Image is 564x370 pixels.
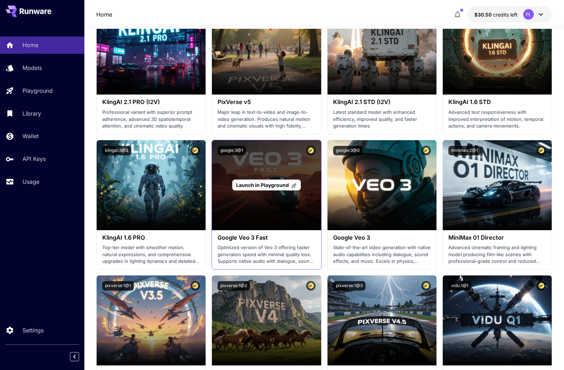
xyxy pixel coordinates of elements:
button: Certified Model – Vetted for best performance and includes a commercial license. [537,281,546,291]
h3: Google Veo 3 [333,234,431,241]
h3: KlingAI 1.6 STD [448,99,546,105]
button: Certified Model – Vetted for best performance and includes a commercial license. [190,281,200,291]
p: Playground [22,86,53,95]
p: Major leap in text-to-video and image-to-video generation. Produces natural motion and cinematic ... [218,109,315,130]
button: klingai:3@2 [102,146,131,155]
p: Models [22,64,42,72]
button: vidu:1@1 [448,281,471,291]
img: alt [212,275,321,365]
img: alt [97,5,206,95]
a: Home [96,10,112,19]
button: Certified Model – Vetted for best performance and includes a commercial license. [190,146,200,155]
button: Certified Model – Vetted for best performance and includes a commercial license. [421,146,431,155]
img: alt [443,5,552,95]
button: Certified Model – Vetted for best performance and includes a commercial license. [306,146,316,155]
span: credits left [493,12,518,18]
p: Top-tier model with smoother motion, natural expressions, and comprehensive upgrades in lighting ... [102,244,200,265]
div: Collapse sidebar [75,350,84,363]
img: alt [328,5,436,95]
p: Settings [22,326,44,335]
img: alt [443,140,552,230]
div: $30.49544 [474,11,518,18]
img: alt [328,140,436,230]
img: alt [97,275,206,365]
h3: MiniMax 01 Director [448,234,546,241]
span: $30.50 [474,12,493,18]
button: Certified Model – Vetted for best performance and includes a commercial license. [537,146,546,155]
img: alt [97,140,206,230]
p: Library [22,109,41,118]
p: Advanced text responsiveness with improved interpretation of motion, temporal actions, and camera... [448,109,546,130]
h3: KlingAI 1.6 PRO [102,234,200,241]
p: Usage [22,177,39,186]
h3: KlingAI 2.1 STD (I2V) [333,99,431,105]
button: google:3@0 [333,146,363,155]
p: Latest standard model with enhanced efficiency, improved quality, and faster generation times. [333,109,431,130]
p: Home [22,41,38,49]
button: minimax:2@1 [448,146,481,155]
p: Professional variant with superior prompt adherence, advanced 3D spatiotemporal attention, and ci... [102,109,200,130]
p: Optimized version of Veo 3 offering faster generation speed with minimal quality loss. Supports n... [218,244,315,265]
img: alt [212,5,321,95]
button: $30.49544PL [467,6,552,22]
h3: KlingAI 2.1 PRO (I2V) [102,99,200,105]
button: Certified Model – Vetted for best performance and includes a commercial license. [306,281,316,291]
span: Launch in Playground [236,182,289,188]
button: pixverse:1@2 [218,281,250,291]
button: Collapse sidebar [70,352,79,361]
nav: breadcrumb [96,10,112,19]
button: Certified Model – Vetted for best performance and includes a commercial license. [421,281,431,291]
p: State-of-the-art video generation with native audio capabilities including dialogue, sound effect... [333,244,431,265]
img: alt [443,275,552,365]
p: Wallet [22,132,39,140]
h3: Google Veo 3 Fast [218,234,315,241]
p: API Keys [22,155,46,163]
button: google:3@1 [218,146,246,155]
button: pixverse:1@1 [102,281,134,291]
button: pixverse:1@3 [333,281,365,291]
h3: PixVerse v5 [218,99,315,105]
div: PL [523,9,534,20]
img: alt [328,275,436,365]
p: Advanced cinematic framing and lighting model producing film-like scenes with professional-grade ... [448,244,546,265]
a: Launch in Playground [232,180,301,190]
